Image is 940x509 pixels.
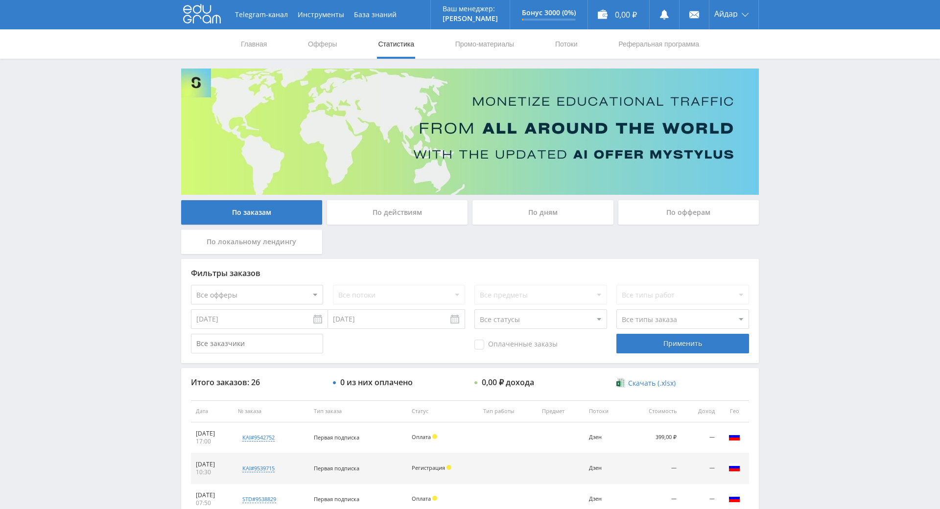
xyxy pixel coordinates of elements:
span: Оплата [412,433,431,440]
th: Статус [407,400,478,422]
div: 17:00 [196,438,228,445]
div: std#9538829 [242,495,276,503]
p: Ваш менеджер: [443,5,498,13]
div: 10:30 [196,468,228,476]
th: Гео [720,400,749,422]
th: Доход [681,400,720,422]
div: По заказам [181,200,322,225]
div: По офферам [618,200,759,225]
div: 0 из них оплачено [340,378,413,387]
span: Айдар [714,10,738,18]
div: Итого заказов: 26 [191,378,323,387]
div: kai#9542752 [242,434,275,441]
p: [PERSON_NAME] [443,15,498,23]
div: kai#9539715 [242,464,275,472]
div: 07:50 [196,499,228,507]
img: rus.png [728,431,740,442]
span: Регистрация [412,464,445,471]
span: Первая подписка [314,495,359,503]
div: По локальному лендингу [181,230,322,254]
div: 0,00 ₽ дохода [482,378,534,387]
a: Потоки [554,29,579,59]
div: Фильтры заказов [191,269,749,278]
td: 399,00 ₽ [627,422,681,453]
th: Дата [191,400,233,422]
th: Потоки [584,400,627,422]
th: Предмет [537,400,584,422]
div: Дзен [589,496,622,502]
a: Скачать (.xlsx) [616,378,675,388]
div: Дзен [589,465,622,471]
th: Стоимость [627,400,681,422]
input: Все заказчики [191,334,323,353]
span: Первая подписка [314,434,359,441]
div: Дзен [589,434,622,440]
img: rus.png [728,462,740,473]
p: Бонус 3000 (0%) [522,9,576,17]
td: — [627,453,681,484]
span: Оплата [412,495,431,502]
span: Холд [432,434,437,439]
img: xlsx [616,378,625,388]
td: — [681,453,720,484]
span: Холд [432,496,437,501]
div: [DATE] [196,430,228,438]
th: Тип заказа [309,400,407,422]
th: Тип работы [478,400,537,422]
th: № заказа [233,400,309,422]
div: По действиям [327,200,468,225]
div: По дням [472,200,613,225]
a: Промо-материалы [454,29,515,59]
div: [DATE] [196,461,228,468]
div: [DATE] [196,491,228,499]
a: Реферальная программа [617,29,700,59]
td: — [681,422,720,453]
span: Холд [446,465,451,470]
img: Banner [181,69,759,195]
img: rus.png [728,492,740,504]
span: Оплаченные заказы [474,340,558,349]
a: Главная [240,29,268,59]
a: Статистика [377,29,415,59]
a: Офферы [307,29,338,59]
div: Применить [616,334,749,353]
span: Первая подписка [314,464,359,472]
span: Скачать (.xlsx) [628,379,676,387]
